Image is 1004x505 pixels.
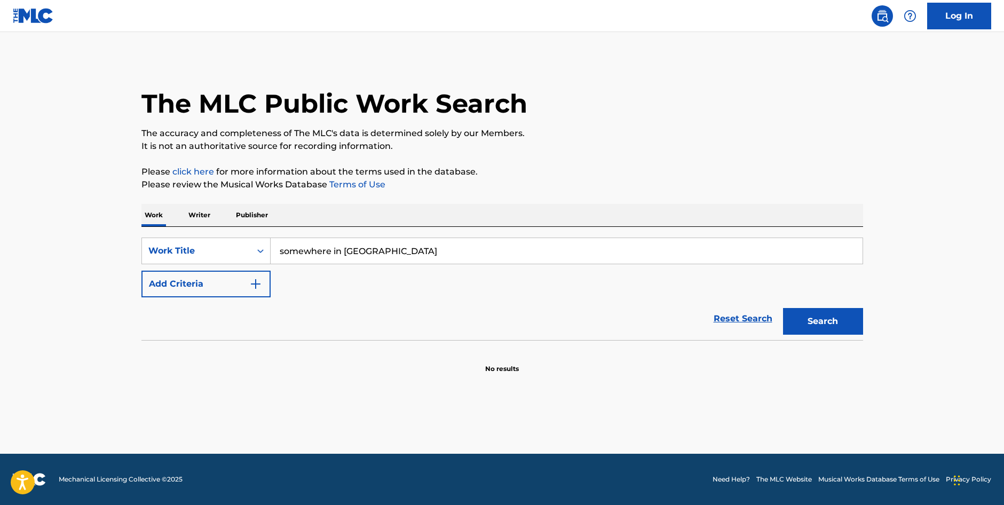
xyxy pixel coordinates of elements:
[141,165,863,178] p: Please for more information about the terms used in the database.
[946,475,991,484] a: Privacy Policy
[141,88,527,120] h1: The MLC Public Work Search
[954,464,960,496] div: Drag
[141,127,863,140] p: The accuracy and completeness of The MLC's data is determined solely by our Members.
[148,244,244,257] div: Work Title
[233,204,271,226] p: Publisher
[141,178,863,191] p: Please review the Musical Works Database
[185,204,214,226] p: Writer
[708,307,778,330] a: Reset Search
[485,351,519,374] p: No results
[141,204,166,226] p: Work
[899,5,921,27] div: Help
[13,8,54,23] img: MLC Logo
[141,238,863,340] form: Search Form
[756,475,812,484] a: The MLC Website
[713,475,750,484] a: Need Help?
[13,473,46,486] img: logo
[249,278,262,290] img: 9d2ae6d4665cec9f34b9.svg
[818,475,939,484] a: Musical Works Database Terms of Use
[904,10,916,22] img: help
[172,167,214,177] a: click here
[951,454,1004,505] iframe: Chat Widget
[141,140,863,153] p: It is not an authoritative source for recording information.
[872,5,893,27] a: Public Search
[327,179,385,190] a: Terms of Use
[783,308,863,335] button: Search
[141,271,271,297] button: Add Criteria
[59,475,183,484] span: Mechanical Licensing Collective © 2025
[927,3,991,29] a: Log In
[876,10,889,22] img: search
